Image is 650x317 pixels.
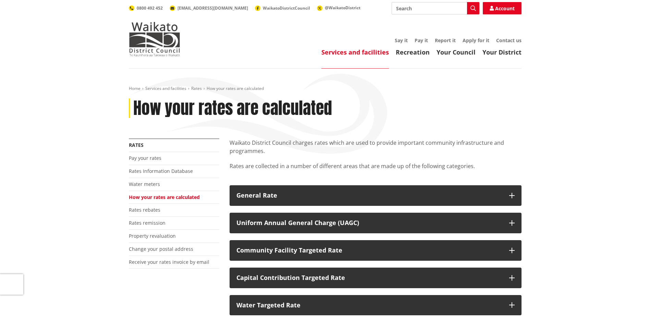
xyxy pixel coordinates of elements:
[230,268,522,288] button: Capital Contribution Targeted Rate
[483,2,522,14] a: Account
[137,5,163,11] span: 0800 492 452
[396,48,430,56] a: Recreation
[496,37,522,44] a: Contact us
[129,155,161,161] a: Pay your rates
[325,5,360,11] span: @WaikatoDistrict
[170,5,248,11] a: [EMAIL_ADDRESS][DOMAIN_NAME]
[129,85,140,91] a: Home
[415,37,428,44] a: Pay it
[255,5,310,11] a: WaikatoDistrictCouncil
[230,139,522,155] p: Waikato District Council charges rates which are used to provide important community infrastructu...
[263,5,310,11] span: WaikatoDistrictCouncil
[129,22,180,56] img: Waikato District Council - Te Kaunihera aa Takiwaa o Waikato
[230,162,522,178] p: Rates are collected in a number of different areas that are made up of the following categories.
[129,86,522,92] nav: breadcrumb
[129,246,193,252] a: Change your postal address
[133,98,332,118] h1: How your rates are calculated
[236,274,502,281] div: Capital Contribution Targeted Rate
[435,37,456,44] a: Report it
[145,85,186,91] a: Services and facilities
[317,5,360,11] a: @WaikatoDistrict
[230,213,522,233] button: Uniform Annual General Charge (UAGC)
[230,240,522,261] button: Community Facility Targeted Rate
[129,220,165,226] a: Rates remission
[129,207,160,213] a: Rates rebates
[230,185,522,206] button: General Rate
[321,48,389,56] a: Services and facilities
[129,233,176,239] a: Property revaluation
[395,37,408,44] a: Say it
[129,168,193,174] a: Rates Information Database
[129,194,200,200] a: How your rates are calculated
[177,5,248,11] span: [EMAIL_ADDRESS][DOMAIN_NAME]
[191,85,202,91] a: Rates
[482,48,522,56] a: Your District
[236,302,502,309] div: Water Targeted Rate
[129,142,144,148] a: Rates
[236,220,502,226] div: Uniform Annual General Charge (UAGC)
[129,181,160,187] a: Water meters
[236,192,502,199] div: General Rate
[230,295,522,316] button: Water Targeted Rate
[236,247,502,254] div: Community Facility Targeted Rate
[437,48,476,56] a: Your Council
[129,259,209,265] a: Receive your rates invoice by email
[392,2,479,14] input: Search input
[207,85,264,91] span: How your rates are calculated
[463,37,489,44] a: Apply for it
[129,5,163,11] a: 0800 492 452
